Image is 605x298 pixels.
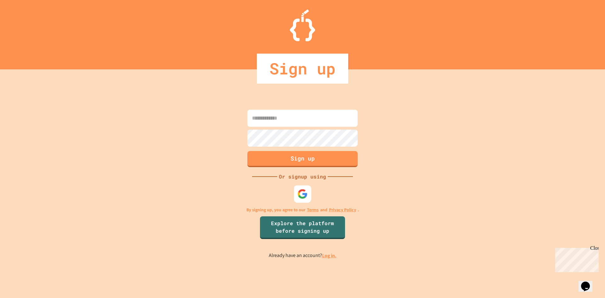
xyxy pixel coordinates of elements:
div: Sign up [257,54,348,84]
a: Privacy Policy [329,207,356,213]
p: Already have an account? [269,252,337,260]
a: Log in. [322,252,337,259]
a: Terms [307,207,319,213]
img: Logo.svg [290,9,315,41]
div: Chat with us now!Close [3,3,43,40]
p: By signing up, you agree to our and . [246,207,359,213]
div: Or signup using [277,173,328,180]
a: Explore the platform before signing up [260,216,345,239]
iframe: chat widget [553,245,599,272]
img: google-icon.svg [297,189,308,199]
iframe: chat widget [579,273,599,292]
button: Sign up [247,151,358,167]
